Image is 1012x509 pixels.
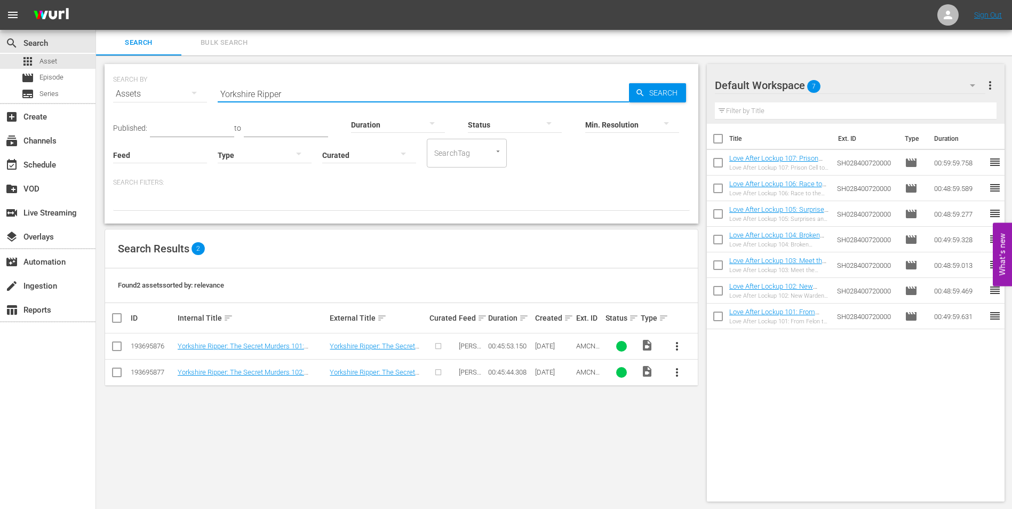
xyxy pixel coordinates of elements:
span: reorder [989,309,1001,322]
span: Automation [5,256,18,268]
span: Asset [21,55,34,68]
span: Create [5,110,18,123]
div: Ext. ID [576,314,602,322]
div: Love After Lockup 105: Surprises and Sentences [729,216,829,222]
span: 2 [192,242,205,255]
span: Published: [113,124,147,132]
span: more_vert [984,79,997,92]
span: VOD [5,182,18,195]
th: Ext. ID [832,124,899,154]
span: sort [564,313,573,323]
div: Love After Lockup 104: Broken Promises [729,241,829,248]
span: Reports [5,304,18,316]
div: 193695877 [131,368,174,376]
span: Episode [905,156,918,169]
a: Love After Lockup 105: Surprises and Sentences (Love After Lockup 105: Surprises and Sentences (a... [729,205,828,253]
div: Default Workspace [715,70,986,100]
div: 193695876 [131,342,174,350]
a: Yorkshire Ripper: The Secret Murders 102: Episode 2 [330,368,419,384]
span: sort [224,313,233,323]
div: Assets [113,79,207,109]
button: more_vert [664,360,690,385]
div: Love After Lockup 101: From Felon to Fiance [729,318,829,325]
td: 00:48:59.277 [930,201,989,227]
p: Search Filters: [113,178,690,187]
span: sort [659,313,668,323]
span: Live Streaming [5,206,18,219]
span: Bulk Search [188,37,260,49]
td: 00:48:59.589 [930,176,989,201]
span: [PERSON_NAME] Feed [459,368,482,392]
span: Video [641,339,654,352]
div: Love After Lockup 107: Prison Cell to Wedding Bells [729,164,829,171]
span: 7 [807,75,820,98]
span: reorder [989,181,1001,194]
div: Duration [488,312,532,324]
div: Love After Lockup 106: Race to the Altar [729,190,829,197]
span: sort [477,313,487,323]
button: more_vert [664,333,690,359]
td: 00:49:59.631 [930,304,989,329]
span: reorder [989,284,1001,297]
span: reorder [989,156,1001,169]
td: 00:48:59.469 [930,278,989,304]
span: sort [377,313,387,323]
div: Status [605,312,638,324]
span: Found 2 assets sorted by: relevance [118,281,224,289]
th: Duration [928,124,992,154]
img: ans4CAIJ8jUAAAAAAAAAAAAAAAAAAAAAAAAgQb4GAAAAAAAAAAAAAAAAAAAAAAAAJMjXAAAAAAAAAAAAAAAAAAAAAAAAgAT5G... [26,3,77,28]
td: SH028400720000 [833,304,901,329]
span: menu [6,9,19,21]
a: Love After Lockup 106: Race to the Altar (Love After Lockup 106: Race to the Altar (amc_networks_... [729,180,826,220]
span: Asset [39,56,57,67]
span: Series [21,88,34,100]
span: Search [645,83,686,102]
div: Type [641,312,661,324]
a: Yorkshire Ripper: The Secret Murders 101: Episode 1 [330,342,419,358]
td: SH028400720000 [833,252,901,278]
a: Love After Lockup 101: From Felon to Fiance (Love After Lockup 101: From Felon to Fiance (amc_net... [729,308,825,356]
a: Love After Lockup 103: Meet the Parents (Love After Lockup 103: Meet the Parents (amc_networks_lo... [729,257,826,297]
a: Love After Lockup 104: Broken Promises (Love After Lockup 104: Broken Promises (amc_networks_love... [729,231,825,271]
th: Title [729,124,832,154]
div: Created [535,312,573,324]
span: reorder [989,258,1001,271]
span: Episode [905,182,918,195]
a: Love After Lockup 107: Prison Cell to Wedding Bells [729,154,823,170]
div: Love After Lockup 102: New Warden in [GEOGRAPHIC_DATA] [729,292,829,299]
span: more_vert [671,340,683,353]
div: Love After Lockup 103: Meet the Parents [729,267,829,274]
span: Episode [905,233,918,246]
div: [DATE] [535,368,573,376]
button: Search [629,83,686,102]
span: AMCNVR0000069280 [576,368,600,392]
span: [PERSON_NAME] Feed [459,342,482,366]
span: reorder [989,207,1001,220]
td: SH028400720000 [833,278,901,304]
span: Search Results [118,242,189,255]
span: Search [5,37,18,50]
span: Schedule [5,158,18,171]
div: 00:45:53.150 [488,342,532,350]
span: Series [39,89,59,99]
a: Yorkshire Ripper: The Secret Murders 102: Episode 2 [178,368,308,384]
span: Episode [905,208,918,220]
span: reorder [989,233,1001,245]
span: AMCNVR0000069279 [576,342,600,366]
span: Video [641,365,654,378]
span: Episode [905,284,918,297]
span: Overlays [5,230,18,243]
div: External Title [330,312,426,324]
div: Feed [459,312,485,324]
span: Ingestion [5,280,18,292]
span: Episode [39,72,63,83]
td: 00:59:59.758 [930,150,989,176]
div: Curated [429,314,456,322]
td: 00:48:59.013 [930,252,989,278]
td: SH028400720000 [833,201,901,227]
th: Type [898,124,928,154]
div: 00:45:44.308 [488,368,532,376]
a: Sign Out [974,11,1002,19]
span: sort [629,313,639,323]
span: Search [102,37,175,49]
